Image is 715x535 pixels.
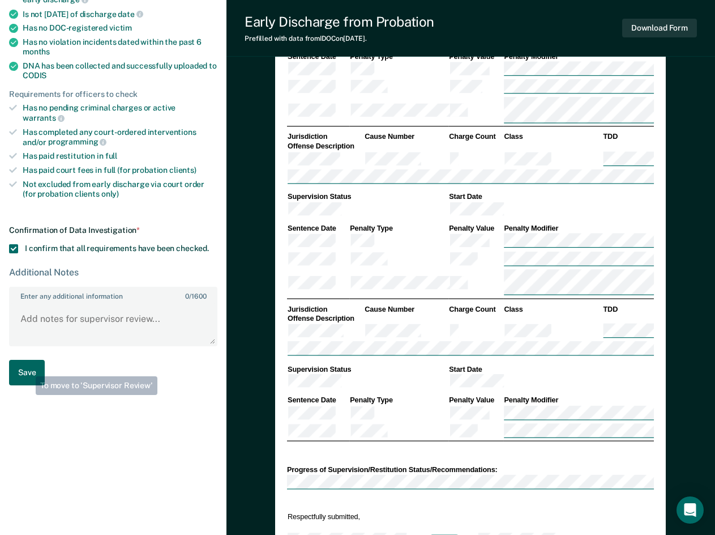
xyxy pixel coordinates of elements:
th: TDD [603,304,654,314]
span: programming [48,137,106,146]
div: Is not [DATE] of discharge [23,9,217,19]
div: Not excluded from early discharge via court order (for probation clients [23,180,217,199]
div: Has paid restitution in [23,151,217,161]
button: Download Form [622,19,697,37]
th: Class [504,132,603,142]
span: clients) [169,165,196,175]
span: victim [109,23,132,32]
th: Sentence Date [287,396,349,405]
th: Penalty Modifier [504,223,654,233]
th: Jurisdiction [287,304,364,314]
span: / 1600 [185,292,206,300]
span: CODIS [23,71,46,80]
th: Offense Description [287,313,364,323]
th: Offense Description [287,142,364,151]
th: Sentence Date [287,223,349,233]
div: Prefilled with data from IDOC on [DATE] . [245,35,434,43]
div: Has paid court fees in full (for probation [23,165,217,175]
div: Early Discharge from Probation [245,14,434,30]
div: Has no DOC-registered [23,23,217,33]
th: Jurisdiction [287,132,364,142]
button: Save [9,360,45,385]
span: I confirm that all requirements have been checked. [25,244,209,253]
span: only) [101,189,119,198]
th: Cause Number [364,132,448,142]
span: full [105,151,117,160]
th: TDD [603,132,654,142]
td: Respectfully submitted, [287,511,463,522]
th: Start Date [448,364,654,374]
span: date [118,10,143,19]
span: 0 [185,292,189,300]
th: Penalty Modifier [504,396,654,405]
div: Requirements for officers to check [9,90,217,99]
th: Start Date [448,192,654,202]
th: Penalty Type [349,396,448,405]
div: Open Intercom Messenger [677,496,704,524]
th: Supervision Status [287,364,448,374]
th: Class [504,304,603,314]
span: warrants [23,113,65,122]
div: Progress of Supervision/Restitution Status/Recommendations: [287,465,654,475]
th: Penalty Value [448,396,503,405]
th: Penalty Value [448,223,503,233]
th: Charge Count [448,132,503,142]
div: Has completed any court-ordered interventions and/or [23,128,217,147]
th: Cause Number [364,304,448,314]
div: DNA has been collected and successfully uploaded to [23,61,217,80]
th: Charge Count [448,304,503,314]
th: Supervision Status [287,192,448,202]
div: Additional Notes [9,267,217,278]
div: Has no pending criminal charges or active [23,103,217,122]
label: Enter any additional information [10,288,216,300]
span: months [23,47,50,56]
div: Confirmation of Data Investigation [9,226,217,235]
div: Has no violation incidents dated within the past 6 [23,37,217,57]
th: Penalty Type [349,223,448,233]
